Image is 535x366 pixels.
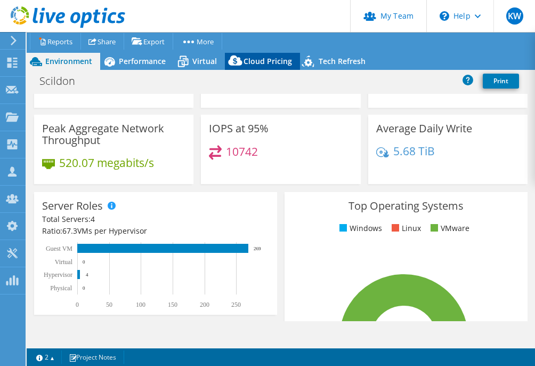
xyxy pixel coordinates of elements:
div: Total Servers: [42,213,156,225]
text: Hypervisor [44,271,72,279]
h3: Average Daily Write [376,123,472,134]
span: Tech Refresh [319,56,366,66]
a: Print [483,74,519,89]
text: Virtual [55,258,73,266]
h4: 5.68 TiB [393,145,435,157]
div: Ratio: VMs per Hypervisor [42,225,269,237]
text: 200 [200,301,209,308]
a: Share [80,33,124,50]
li: VMware [428,222,469,234]
h3: Peak Aggregate Network Throughput [42,123,185,146]
text: 150 [168,301,177,308]
span: Cloud Pricing [244,56,292,66]
a: Reports [30,33,81,50]
a: 2 [29,351,62,364]
a: Export [124,33,173,50]
h3: IOPS at 95% [209,123,269,134]
a: Project Notes [61,351,124,364]
span: Performance [119,56,166,66]
a: More [173,33,222,50]
span: 67.3 [62,226,77,236]
span: Virtual [192,56,217,66]
text: 100 [136,301,145,308]
svg: \n [440,11,449,21]
h4: 520.07 megabits/s [59,157,154,169]
h1: Scildon [35,75,92,87]
span: Environment [45,56,92,66]
text: 4 [86,272,88,277]
li: Linux [389,222,421,234]
h3: Server Roles [42,200,103,212]
text: 0 [76,301,79,308]
li: Windows [337,222,382,234]
text: Physical [50,284,72,292]
text: 269 [254,246,261,251]
text: 50 [106,301,112,308]
text: 0 [83,259,85,265]
h3: Top Operating Systems [293,200,520,212]
span: 4 [91,214,95,224]
text: 250 [231,301,241,308]
text: Guest VM [46,245,72,252]
h4: 10742 [226,146,258,157]
text: 0 [83,285,85,291]
span: KW [506,7,523,25]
